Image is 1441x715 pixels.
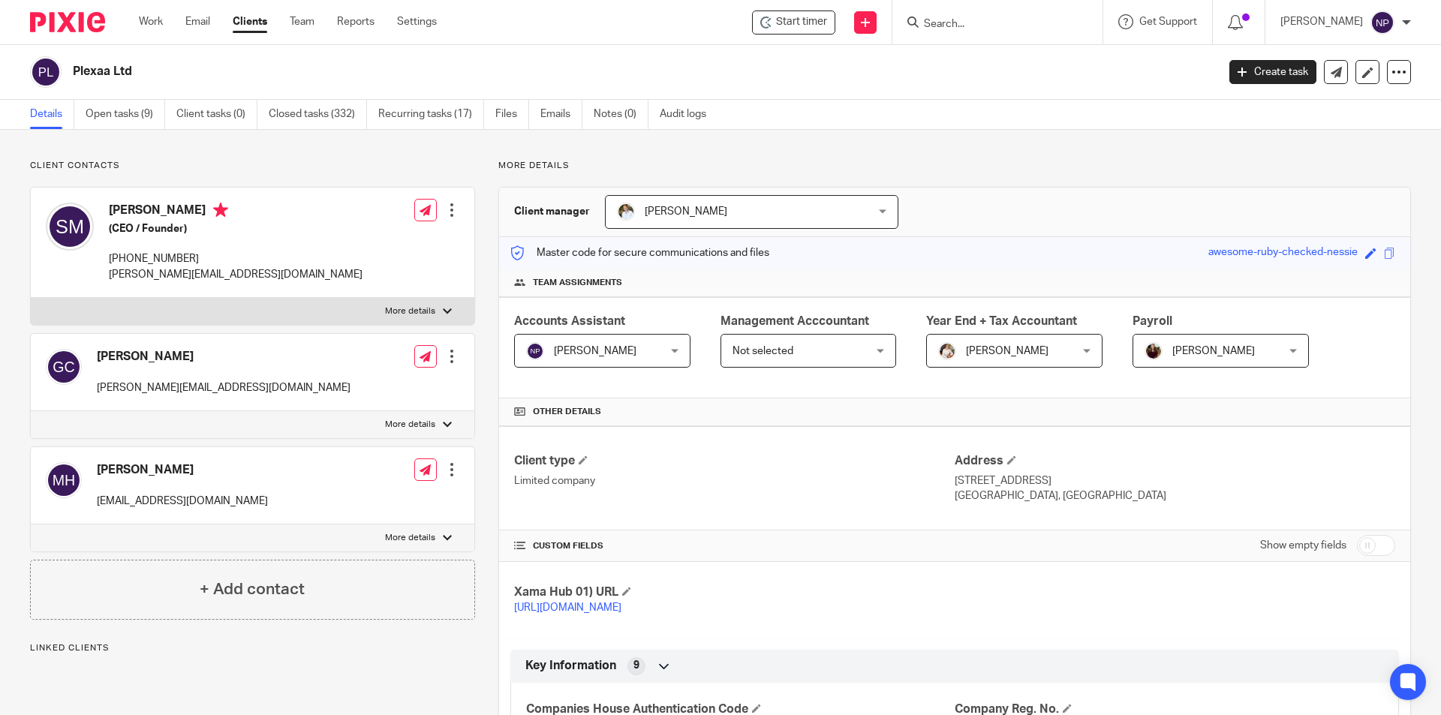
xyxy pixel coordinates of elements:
[514,453,955,469] h4: Client type
[926,315,1077,327] span: Year End + Tax Accountant
[378,100,484,129] a: Recurring tasks (17)
[30,12,105,32] img: Pixie
[30,56,62,88] img: svg%3E
[617,203,635,221] img: sarah-royle.jpg
[752,11,835,35] div: Plexaa Ltd
[185,14,210,29] a: Email
[533,406,601,418] span: Other details
[46,203,94,251] img: svg%3E
[109,221,363,236] h5: (CEO / Founder)
[109,203,363,221] h4: [PERSON_NAME]
[526,342,544,360] img: svg%3E
[1260,538,1346,553] label: Show empty fields
[1139,17,1197,27] span: Get Support
[1145,342,1163,360] img: MaxAcc_Sep21_ElliDeanPhoto_030.jpg
[97,349,350,365] h4: [PERSON_NAME]
[269,100,367,129] a: Closed tasks (332)
[397,14,437,29] a: Settings
[525,658,616,674] span: Key Information
[955,453,1395,469] h4: Address
[922,18,1057,32] input: Search
[233,14,267,29] a: Clients
[176,100,257,129] a: Client tasks (0)
[385,532,435,544] p: More details
[30,642,475,654] p: Linked clients
[30,100,74,129] a: Details
[385,305,435,317] p: More details
[720,315,869,327] span: Management Acccountant
[86,100,165,129] a: Open tasks (9)
[213,203,228,218] i: Primary
[337,14,375,29] a: Reports
[1172,346,1255,356] span: [PERSON_NAME]
[97,380,350,395] p: [PERSON_NAME][EMAIL_ADDRESS][DOMAIN_NAME]
[533,277,622,289] span: Team assignments
[540,100,582,129] a: Emails
[554,346,636,356] span: [PERSON_NAME]
[633,658,639,673] span: 9
[30,160,475,172] p: Client contacts
[514,473,955,488] p: Limited company
[109,267,363,282] p: [PERSON_NAME][EMAIL_ADDRESS][DOMAIN_NAME]
[660,100,717,129] a: Audit logs
[1133,315,1172,327] span: Payroll
[514,584,955,600] h4: Xama Hub 01) URL
[514,204,590,219] h3: Client manager
[73,64,980,80] h2: Plexaa Ltd
[955,473,1395,488] p: [STREET_ADDRESS]
[109,251,363,266] p: [PHONE_NUMBER]
[966,346,1048,356] span: [PERSON_NAME]
[139,14,163,29] a: Work
[645,206,727,217] span: [PERSON_NAME]
[955,488,1395,503] p: [GEOGRAPHIC_DATA], [GEOGRAPHIC_DATA]
[1229,60,1316,84] a: Create task
[46,349,82,385] img: svg%3E
[514,602,621,613] a: [URL][DOMAIN_NAME]
[938,342,956,360] img: Kayleigh%20Henson.jpeg
[733,346,793,356] span: Not selected
[776,14,827,30] span: Start timer
[498,160,1411,172] p: More details
[1208,245,1358,262] div: awesome-ruby-checked-nessie
[1280,14,1363,29] p: [PERSON_NAME]
[594,100,648,129] a: Notes (0)
[97,462,268,478] h4: [PERSON_NAME]
[495,100,529,129] a: Files
[1370,11,1394,35] img: svg%3E
[385,419,435,431] p: More details
[200,578,305,601] h4: + Add contact
[514,540,955,552] h4: CUSTOM FIELDS
[97,494,268,509] p: [EMAIL_ADDRESS][DOMAIN_NAME]
[510,245,769,260] p: Master code for secure communications and files
[46,462,82,498] img: svg%3E
[514,315,625,327] span: Accounts Assistant
[290,14,314,29] a: Team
